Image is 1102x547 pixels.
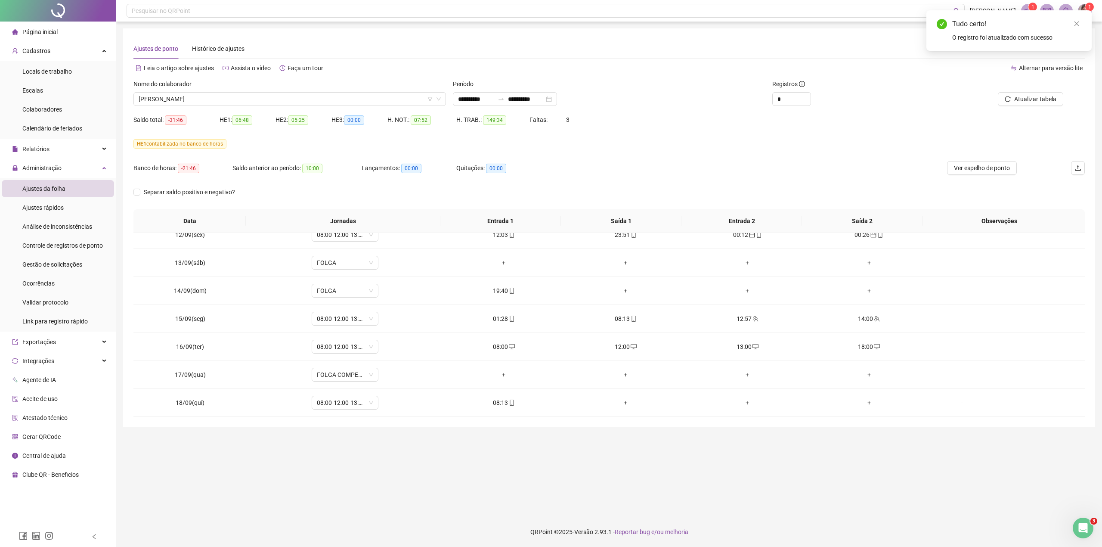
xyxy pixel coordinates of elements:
[1073,518,1093,538] iframe: Intercom live chat
[952,19,1081,29] div: Tudo certo!
[1090,518,1097,525] span: 3
[1074,21,1080,27] span: close
[1072,19,1081,28] a: Close
[952,33,1081,42] div: O registro foi atualizado com sucesso
[937,19,947,29] span: check-circle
